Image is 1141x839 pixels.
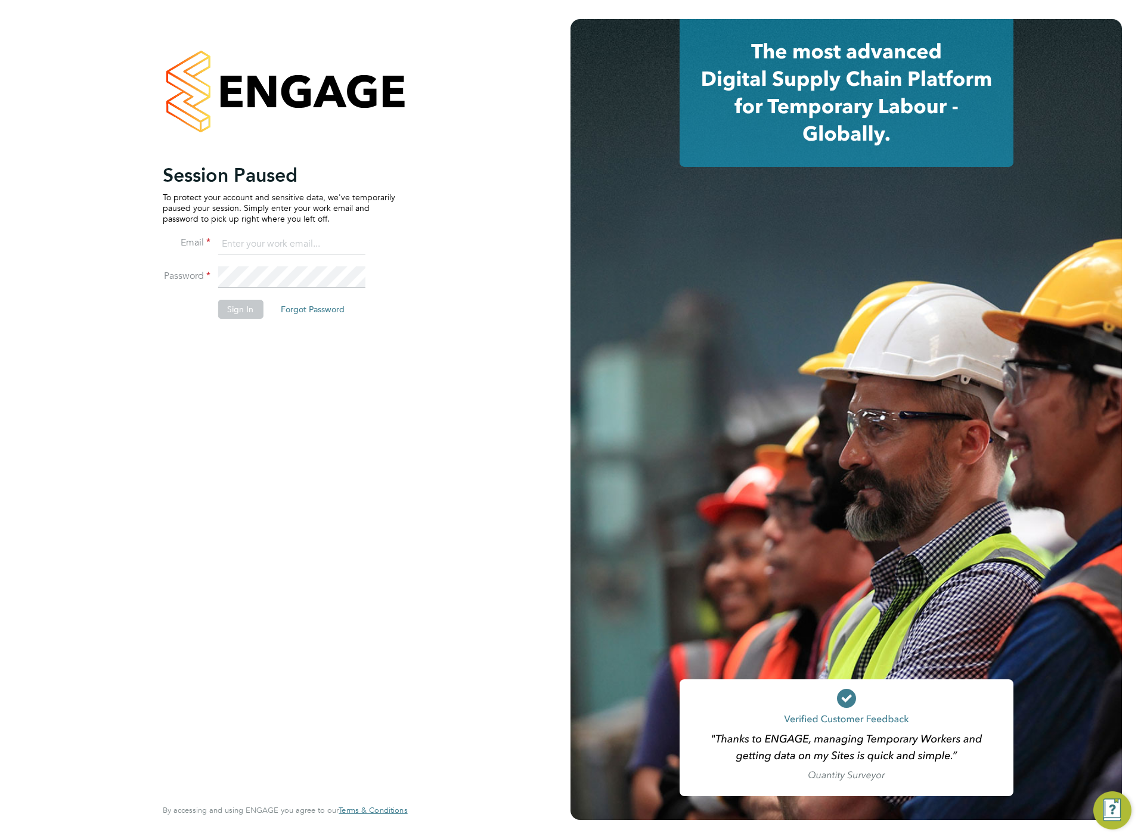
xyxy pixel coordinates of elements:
[163,805,407,815] span: By accessing and using ENGAGE you agree to our
[271,300,354,319] button: Forgot Password
[163,237,210,249] label: Email
[1093,791,1131,829] button: Engage Resource Center
[339,805,407,815] span: Terms & Conditions
[218,234,365,255] input: Enter your work email...
[163,192,395,225] p: To protect your account and sensitive data, we've temporarily paused your session. Simply enter y...
[218,300,263,319] button: Sign In
[163,163,395,187] h2: Session Paused
[339,806,407,815] a: Terms & Conditions
[163,270,210,282] label: Password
